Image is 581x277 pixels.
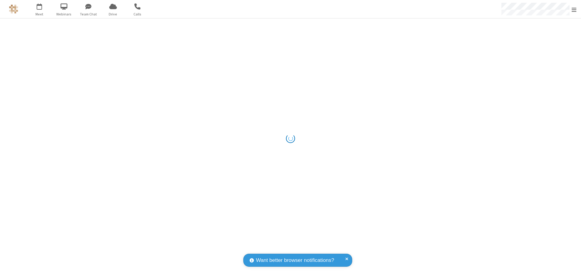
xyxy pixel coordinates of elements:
[126,11,149,17] span: Calls
[28,11,51,17] span: Meet
[102,11,124,17] span: Drive
[77,11,100,17] span: Team Chat
[9,5,18,14] img: QA Selenium DO NOT DELETE OR CHANGE
[53,11,75,17] span: Webinars
[256,256,334,264] span: Want better browser notifications?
